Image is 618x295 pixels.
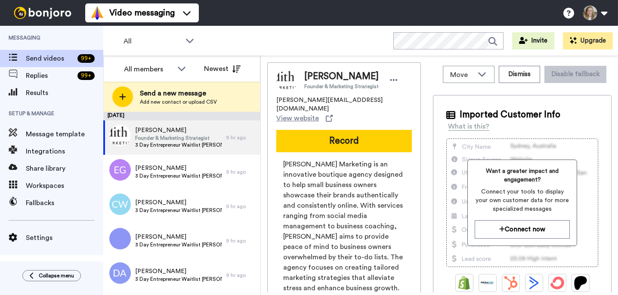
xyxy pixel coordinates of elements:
button: Newest [198,60,247,77]
span: All [124,36,181,46]
div: 9 hr ago [226,134,256,141]
span: Move [450,70,473,80]
div: [DATE] [103,112,260,120]
span: 3 Day Entrepreneur Waitlist [PERSON_NAME] [135,172,222,179]
div: 9 hr ago [226,272,256,279]
img: eg.png [109,159,131,181]
span: Integrations [26,146,103,157]
a: View website [276,113,333,123]
button: Dismiss [499,66,540,83]
img: Patreon [574,276,587,290]
img: Ontraport [481,276,494,290]
img: ConvertKit [550,276,564,290]
span: 3 Day Entrepreneur Waitlist [PERSON_NAME] [135,207,222,214]
span: View website [276,113,319,123]
button: Connect now [475,220,570,239]
span: Share library [26,163,103,174]
span: Collapse menu [39,272,74,279]
img: 37a428e8-9fdf-4d67-9ea9-3f54e7dfc15e.png [109,125,131,146]
button: Disable fallback [544,66,606,83]
img: cw.png [109,194,131,215]
img: %20%20.png [109,228,131,249]
span: [PERSON_NAME] [135,267,222,276]
span: Imported Customer Info [460,108,560,121]
span: [PERSON_NAME] [135,126,222,135]
button: Collapse menu [22,270,81,281]
span: Replies [26,71,74,81]
span: Send videos [26,53,74,64]
img: Image of Meredith Raber [276,69,298,91]
button: Record [276,130,412,152]
span: 3 Day Entrepreneur Waitlist [PERSON_NAME] [135,241,222,248]
span: [PERSON_NAME] [135,164,222,172]
span: Connect your tools to display your own customer data for more specialized messages [475,187,570,213]
span: [PERSON_NAME] [135,233,222,241]
div: What is this? [448,121,489,132]
span: Send a new message [140,88,217,98]
span: 3 Day Entrepreneur Waitlist [PERSON_NAME] [135,276,222,283]
span: Want a greater impact and engagement? [475,167,570,184]
span: Settings [26,233,103,243]
span: Founder & Marketing Strategist [135,135,222,141]
span: Workspaces [26,181,103,191]
div: All members [124,64,173,74]
img: Shopify [457,276,471,290]
span: [PERSON_NAME][EMAIL_ADDRESS][DOMAIN_NAME] [276,96,412,113]
span: 3 Day Entrepreneur Waitlist [PERSON_NAME] [135,141,222,148]
div: 9 hr ago [226,169,256,175]
img: da.png [109,262,131,284]
img: bj-logo-header-white.svg [10,7,75,19]
div: 9 hr ago [226,203,256,210]
span: [PERSON_NAME] [304,70,379,83]
span: Message template [26,129,103,139]
span: Fallbacks [26,198,103,208]
button: Upgrade [563,32,613,49]
img: ActiveCampaign [527,276,541,290]
span: Results [26,88,103,98]
span: Founder & Marketing Strategist [304,83,379,90]
img: vm-color.svg [90,6,104,20]
div: 99 + [77,54,95,63]
div: 99 + [77,71,95,80]
span: Video messaging [109,7,175,19]
button: Invite [512,32,554,49]
img: Hubspot [504,276,518,290]
span: [PERSON_NAME] [135,198,222,207]
span: Add new contact or upload CSV [140,98,217,105]
div: 9 hr ago [226,237,256,244]
span: [PERSON_NAME] Marketing is an innovative boutique agency designed to help small business owners s... [283,159,405,293]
